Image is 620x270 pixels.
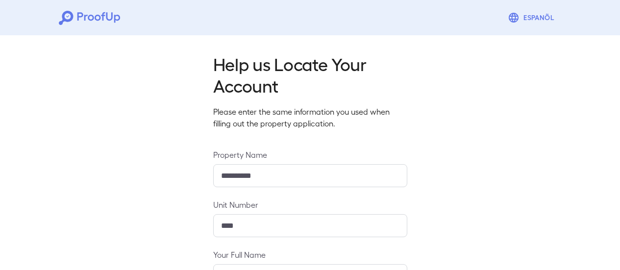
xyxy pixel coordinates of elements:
[213,199,407,210] label: Unit Number
[213,106,407,129] p: Please enter the same information you used when filling out the property application.
[504,8,561,27] button: Espanõl
[213,149,407,160] label: Property Name
[213,53,407,96] h2: Help us Locate Your Account
[213,249,407,260] label: Your Full Name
